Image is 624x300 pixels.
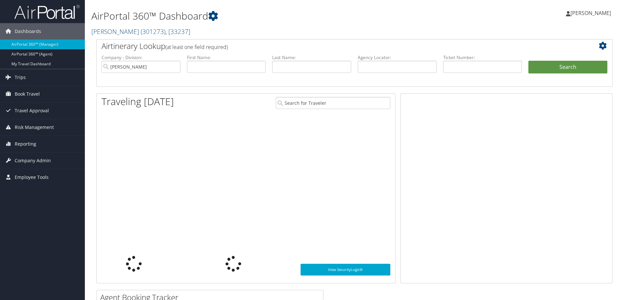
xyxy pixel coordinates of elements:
[187,54,266,61] label: First Name:
[15,86,40,102] span: Book Travel
[15,119,54,135] span: Risk Management
[141,27,165,36] span: ( 301273 )
[101,54,180,61] label: Company - Division:
[101,40,564,52] h2: Airtinerary Lookup
[276,97,390,109] input: Search for Traveler
[301,264,390,276] a: View SecurityLogic®
[165,43,228,51] span: (at least one field required)
[528,61,607,74] button: Search
[91,27,190,36] a: [PERSON_NAME]
[91,9,442,23] h1: AirPortal 360™ Dashboard
[570,9,611,17] span: [PERSON_NAME]
[15,69,26,86] span: Trips
[15,23,41,39] span: Dashboards
[272,54,351,61] label: Last Name:
[566,3,617,23] a: [PERSON_NAME]
[14,4,80,20] img: airportal-logo.png
[15,103,49,119] span: Travel Approval
[358,54,437,61] label: Agency Locator:
[101,95,174,108] h1: Traveling [DATE]
[165,27,190,36] span: , [ 33237 ]
[15,152,51,169] span: Company Admin
[15,136,36,152] span: Reporting
[15,169,49,185] span: Employee Tools
[443,54,522,61] label: Ticket Number:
